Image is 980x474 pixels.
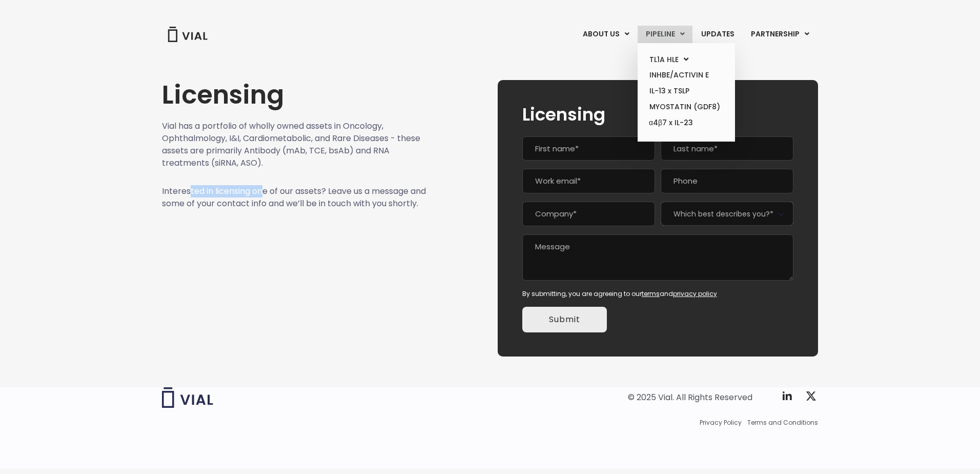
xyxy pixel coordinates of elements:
[642,289,660,298] a: terms
[693,26,742,43] a: UPDATES
[522,169,655,193] input: Work email*
[575,26,637,43] a: ABOUT USMenu Toggle
[673,289,717,298] a: privacy policy
[641,99,731,115] a: MYOSTATIN (GDF8)
[522,105,793,124] h2: Licensing
[162,120,426,169] p: Vial has a portfolio of wholly owned assets in Oncology, Ophthalmology, I&I, Cardiometabolic, and...
[522,202,655,226] input: Company*
[522,289,793,299] div: By submitting, you are agreeing to our and
[522,136,655,161] input: First name*
[700,418,742,427] a: Privacy Policy
[641,115,731,131] a: α4β7 x IL-23
[747,418,818,427] a: Terms and Conditions
[638,26,692,43] a: PIPELINEMenu Toggle
[743,26,818,43] a: PARTNERSHIPMenu Toggle
[162,80,426,110] h1: Licensing
[641,52,731,68] a: TL1A HLEMenu Toggle
[661,169,793,193] input: Phone
[661,202,793,226] span: Which best describes you?*
[162,185,426,210] p: Interested in licensing one of our assets? Leave us a message and some of your contact info and w...
[641,83,731,99] a: IL-13 x TSLP
[628,392,752,403] div: © 2025 Vial. All Rights Reserved
[522,307,607,332] input: Submit
[661,136,793,161] input: Last name*
[641,67,731,83] a: INHBE/ACTIVIN E
[162,387,213,408] img: Vial logo wih "Vial" spelled out
[167,27,208,42] img: Vial Logo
